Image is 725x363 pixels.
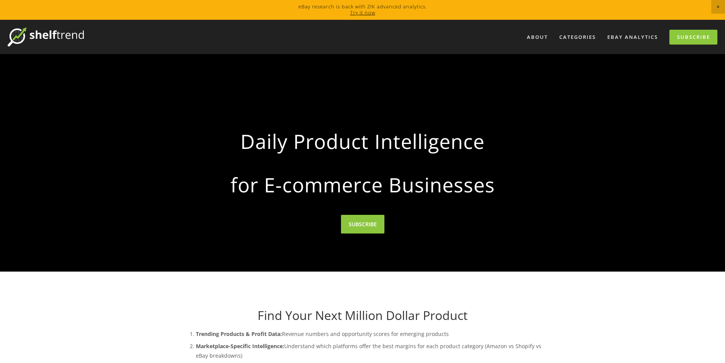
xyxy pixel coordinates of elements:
a: Subscribe [669,30,717,45]
a: SUBSCRIBE [341,215,384,233]
strong: for E-commerce Businesses [193,167,533,203]
p: Revenue numbers and opportunity scores for emerging products [196,329,545,339]
strong: Trending Products & Profit Data: [196,330,282,337]
a: About [522,31,553,43]
a: eBay Analytics [602,31,663,43]
strong: Daily Product Intelligence [193,123,533,159]
strong: Marketplace-Specific Intelligence: [196,342,284,350]
p: Understand which platforms offer the best margins for each product category (Amazon vs Shopify vs... [196,341,545,360]
img: ShelfTrend [8,27,84,46]
div: Categories [554,31,601,43]
h1: Find Your Next Million Dollar Product [181,308,545,323]
a: Try it now [350,9,375,16]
